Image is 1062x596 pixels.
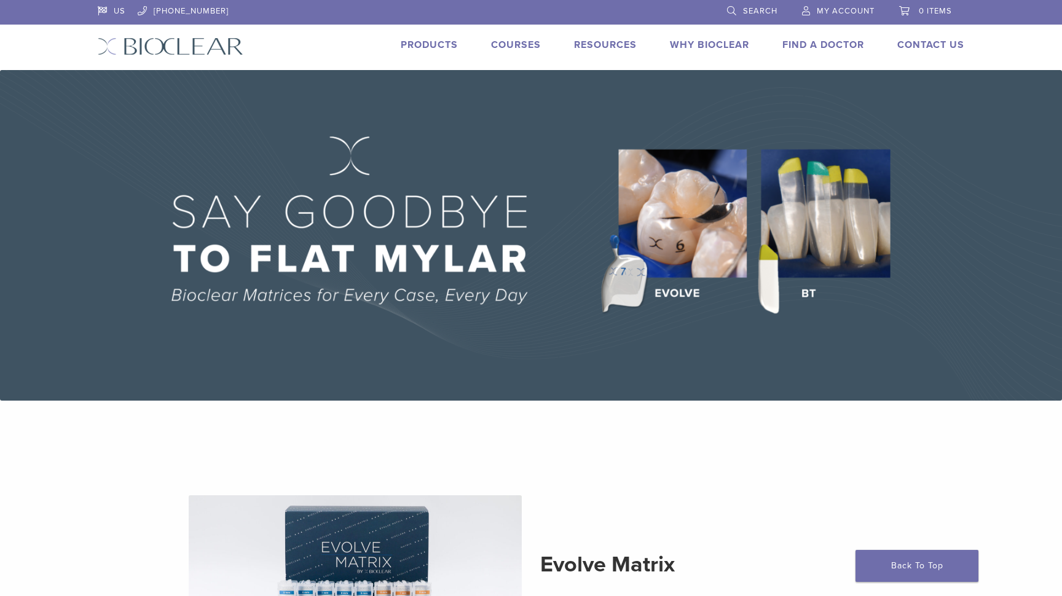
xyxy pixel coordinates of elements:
[401,39,458,51] a: Products
[98,37,243,55] img: Bioclear
[855,550,978,582] a: Back To Top
[782,39,864,51] a: Find A Doctor
[897,39,964,51] a: Contact Us
[743,6,777,16] span: Search
[574,39,637,51] a: Resources
[817,6,875,16] span: My Account
[670,39,749,51] a: Why Bioclear
[491,39,541,51] a: Courses
[540,550,874,579] h2: Evolve Matrix
[919,6,952,16] span: 0 items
